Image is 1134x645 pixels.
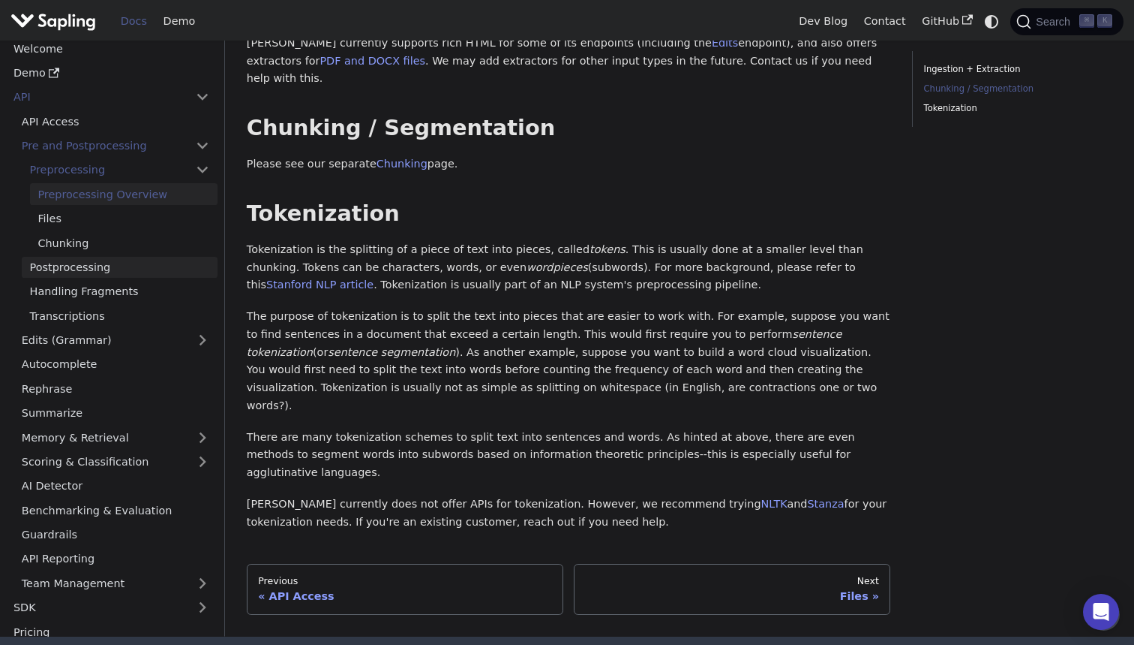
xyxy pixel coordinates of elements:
[247,200,891,228] h2: Tokenization
[187,596,217,618] button: Expand sidebar category 'SDK'
[13,134,217,156] a: Pre and Postprocessing
[13,378,217,399] a: Rephrase
[22,281,217,303] a: Handling Fragments
[258,589,551,603] div: API Access
[22,159,217,181] a: Preprocessing
[13,475,217,497] a: AI Detector
[112,10,155,33] a: Docs
[30,232,217,254] a: Chunking
[247,429,891,482] p: There are many tokenization schemes to split text into sentences and words. As hinted at above, t...
[376,158,427,170] a: Chunking
[13,451,217,472] a: Scoring & Classification
[574,564,890,615] a: NextFiles
[924,101,1107,116] a: Tokenization
[258,575,551,587] div: Previous
[924,82,1107,96] a: Chunking / Segmentation
[13,329,217,351] a: Edits (Grammar)
[22,305,217,327] a: Transcriptions
[247,241,891,294] p: Tokenization is the splitting of a piece of text into pieces, called . This is usually done at a ...
[924,62,1107,77] a: Ingestion + Extraction
[5,38,217,59] a: Welcome
[5,621,217,643] a: Pricing
[328,346,455,358] em: sentence segmentation
[1097,14,1112,28] kbd: K
[13,110,217,132] a: API Access
[13,426,217,448] a: Memory & Retrieval
[10,11,101,32] a: Sapling.ai
[1010,8,1123,35] button: Search (Command+K)
[247,564,563,615] a: PreviousAPI Access
[1079,14,1094,28] kbd: ⌘
[266,279,373,291] a: Stanford NLP article
[247,308,891,415] p: The purpose of tokenization is to split the text into pieces that are easier to work with. For ex...
[10,11,96,32] img: Sapling.ai
[913,10,980,33] a: GitHub
[247,328,842,358] em: sentence tokenization
[807,498,844,510] a: Stanza
[1031,16,1079,28] span: Search
[13,354,217,375] a: Autocomplete
[22,256,217,278] a: Postprocessing
[187,86,217,108] button: Collapse sidebar category 'API'
[5,596,187,618] a: SDK
[247,496,891,532] p: [PERSON_NAME] currently does not offer APIs for tokenization. However, we recommend trying and fo...
[13,548,217,570] a: API Reporting
[5,86,187,108] a: API
[247,35,891,88] p: [PERSON_NAME] currently supports rich HTML for some of its endpoints (including the endpoint), an...
[247,155,891,173] p: Please see our separate page.
[1083,594,1119,630] div: Open Intercom Messenger
[981,11,1003,32] button: Switch between dark and light mode (currently system mode)
[13,402,217,423] a: Summarize
[13,499,217,521] a: Benchmarking & Evaluation
[30,183,217,205] a: Preprocessing Overview
[5,62,217,83] a: Demo
[856,10,914,33] a: Contact
[13,572,217,594] a: Team Management
[247,564,891,615] nav: Docs pages
[13,523,217,545] a: Guardrails
[712,37,738,49] a: Edits
[247,115,891,142] h2: Chunking / Segmentation
[155,10,203,33] a: Demo
[30,207,217,229] a: Files
[589,243,625,255] em: tokens
[586,575,879,587] div: Next
[319,55,425,67] a: PDF and DOCX files
[761,498,787,510] a: NLTK
[790,10,855,33] a: Dev Blog
[526,261,588,273] em: wordpieces
[586,589,879,603] div: Files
